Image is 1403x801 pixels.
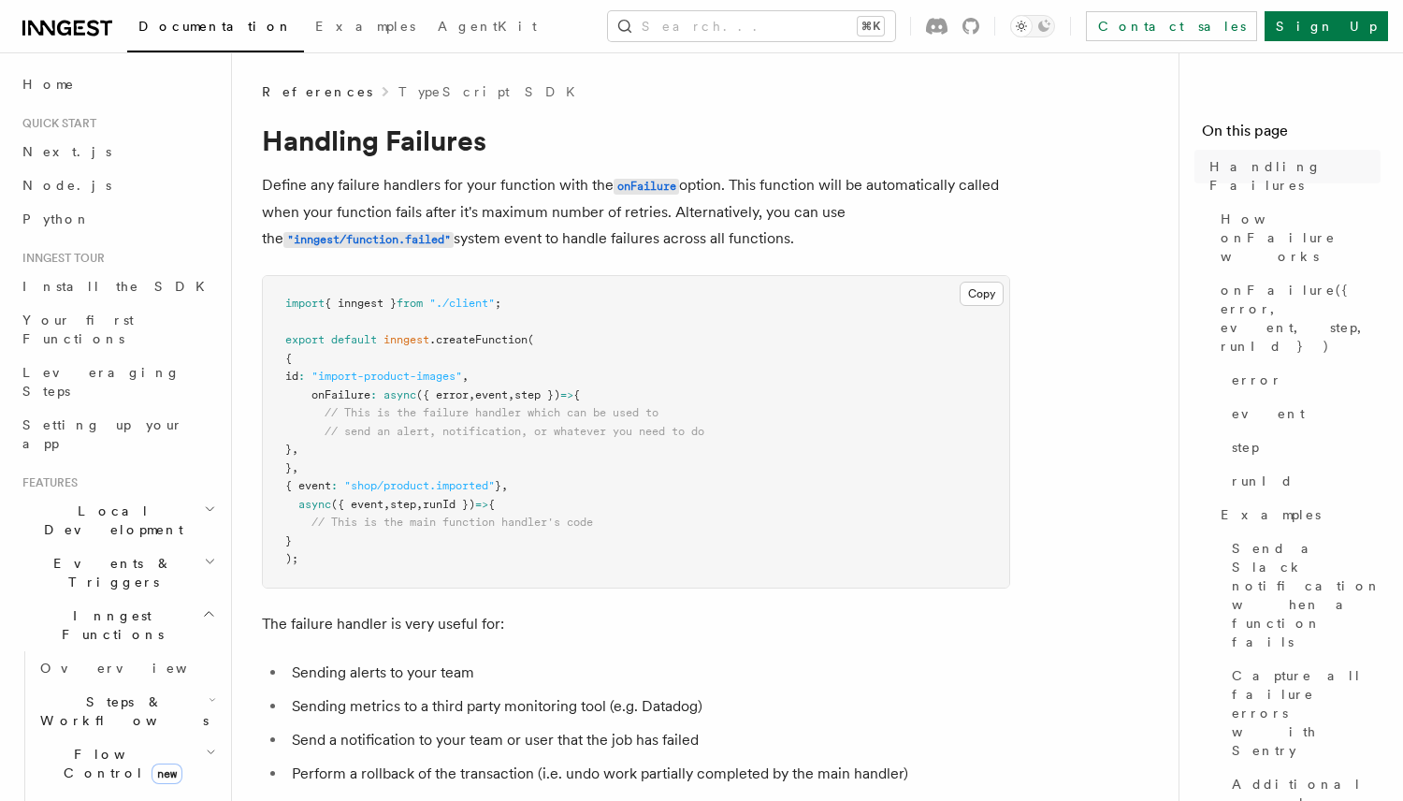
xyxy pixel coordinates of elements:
[390,498,416,511] span: step
[15,269,220,303] a: Install the SDK
[15,502,204,539] span: Local Development
[262,82,372,101] span: References
[1232,438,1259,457] span: step
[488,498,495,511] span: {
[1232,539,1381,651] span: Send a Slack notification when a function fails
[311,516,593,529] span: // This is the main function handler's code
[397,297,423,310] span: from
[1224,363,1381,397] a: error
[858,17,884,36] kbd: ⌘K
[285,333,325,346] span: export
[1232,404,1305,423] span: event
[573,388,580,401] span: {
[1224,430,1381,464] a: step
[15,116,96,131] span: Quick start
[383,388,416,401] span: async
[285,297,325,310] span: import
[325,297,397,310] span: { inngest }
[462,370,469,383] span: ,
[285,461,292,474] span: }
[1224,397,1381,430] a: event
[285,534,292,547] span: }
[15,251,105,266] span: Inngest tour
[344,479,495,492] span: "shop/product.imported"
[292,461,298,474] span: ,
[1202,150,1381,202] a: Handling Failures
[15,67,220,101] a: Home
[1232,666,1381,760] span: Capture all failure errors with Sentry
[383,498,390,511] span: ,
[15,599,220,651] button: Inngest Functions
[15,168,220,202] a: Node.js
[614,176,679,194] a: onFailure
[1010,15,1055,37] button: Toggle dark mode
[325,406,658,419] span: // This is the failure handler which can be used to
[285,370,298,383] span: id
[304,6,427,51] a: Examples
[127,6,304,52] a: Documentation
[1224,532,1381,659] a: Send a Slack notification when a function fails
[608,11,895,41] button: Search...⌘K
[495,297,501,310] span: ;
[1213,498,1381,532] a: Examples
[22,279,216,294] span: Install the SDK
[22,178,111,193] span: Node.js
[15,202,220,236] a: Python
[423,498,475,511] span: runId })
[427,6,548,51] a: AgentKit
[22,144,111,159] span: Next.js
[15,303,220,356] a: Your first Functions
[1232,371,1282,389] span: error
[398,82,586,101] a: TypeScript SDK
[325,425,704,438] span: // send an alert, notification, or whatever you need to do
[40,661,233,676] span: Overview
[416,498,423,511] span: ,
[138,19,293,34] span: Documentation
[528,333,534,346] span: (
[1213,202,1381,273] a: How onFailure works
[298,498,331,511] span: async
[1221,281,1381,356] span: onFailure({ error, event, step, runId })
[33,737,220,790] button: Flow Controlnew
[1224,659,1381,767] a: Capture all failure errors with Sentry
[475,388,508,401] span: event
[33,692,209,730] span: Steps & Workflows
[1209,157,1381,195] span: Handling Failures
[960,282,1004,306] button: Copy
[285,352,292,365] span: {
[501,479,508,492] span: ,
[1086,11,1257,41] a: Contact sales
[22,417,183,451] span: Setting up your app
[469,388,475,401] span: ,
[1213,273,1381,363] a: onFailure({ error, event, step, runId })
[311,388,370,401] span: onFailure
[15,408,220,460] a: Setting up your app
[298,370,305,383] span: :
[331,498,383,511] span: ({ event
[429,297,495,310] span: "./client"
[285,552,298,565] span: );
[15,135,220,168] a: Next.js
[15,475,78,490] span: Features
[370,388,377,401] span: :
[514,388,560,401] span: step })
[331,479,338,492] span: :
[1202,120,1381,150] h4: On this page
[311,370,462,383] span: "import-product-images"
[22,365,181,399] span: Leveraging Steps
[286,660,1010,686] li: Sending alerts to your team
[22,211,91,226] span: Python
[262,172,1010,253] p: Define any failure handlers for your function with the option. This function will be automaticall...
[33,745,206,782] span: Flow Control
[33,651,220,685] a: Overview
[22,75,75,94] span: Home
[283,232,454,248] code: "inngest/function.failed"
[416,388,469,401] span: ({ error
[15,606,202,644] span: Inngest Functions
[495,479,501,492] span: }
[614,179,679,195] code: onFailure
[1265,11,1388,41] a: Sign Up
[383,333,429,346] span: inngest
[429,333,528,346] span: .createFunction
[331,333,377,346] span: default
